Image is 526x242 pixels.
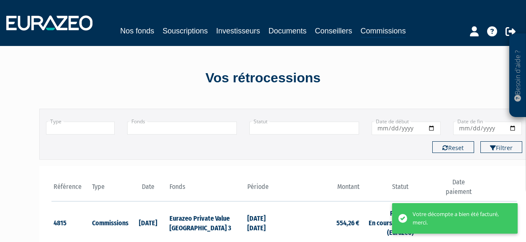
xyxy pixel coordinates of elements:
a: Souscriptions [162,25,208,37]
a: Commissions [361,25,406,38]
div: Votre décompte a bien été facturé, merci. [413,210,505,227]
th: Référence [51,178,90,201]
th: Montant [284,178,362,201]
th: Statut [362,178,439,201]
button: Reset [432,141,474,153]
a: Documents [269,25,307,37]
a: Conseillers [315,25,352,37]
a: Investisseurs [216,25,260,37]
a: Nos fonds [120,25,154,37]
th: Type [90,178,129,201]
th: Période [245,178,284,201]
div: Vos rétrocessions [25,69,502,88]
th: Date paiement [439,178,478,201]
p: Besoin d'aide ? [513,38,523,113]
th: Date [129,178,168,201]
button: Filtrer [480,141,522,153]
th: Fonds [167,178,245,201]
img: 1732889491-logotype_eurazeo_blanc_rvb.png [6,15,92,31]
